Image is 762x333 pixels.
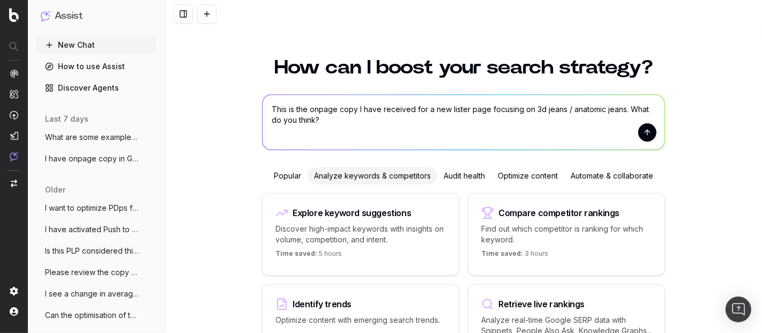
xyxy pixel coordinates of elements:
[10,287,18,295] img: Setting
[10,110,18,120] img: Activation
[498,300,585,308] div: Retrieve live rankings
[262,58,665,77] h1: How can I boost your search strategy?
[45,184,65,195] span: older
[437,167,491,184] div: Audit health
[10,69,18,78] img: Analytics
[36,150,156,167] button: I have onpage copy in German for this UR
[45,203,139,213] span: I want to optimize PDps for an ecommerce
[491,167,564,184] div: Optimize content
[55,9,83,24] h1: Assist
[45,267,139,278] span: Please review the copy on this PDP: http
[36,221,156,238] button: I have activated Push to Bing - but I se
[45,132,139,143] span: What are some examples for long tail key
[11,180,17,187] img: Switch project
[10,307,18,316] img: My account
[275,249,342,262] p: 5 hours
[275,224,446,245] p: Discover high-impact keywords with insights on volume, competition, and intent.
[10,90,18,99] img: Intelligence
[267,167,308,184] div: Popular
[36,58,156,75] a: How to use Assist
[45,310,139,321] span: Can the optimisation of this PDP be impr
[564,167,660,184] div: Automate & collaborate
[481,249,548,262] p: 3 hours
[36,79,156,97] a: Discover Agents
[36,199,156,217] button: I want to optimize PDps for an ecommerce
[36,242,156,260] button: Is this PLP considered thin content?
[275,249,317,257] span: Time saved:
[41,9,152,24] button: Assist
[41,11,50,21] img: Assist
[308,167,437,184] div: Analyze keywords & competitors
[498,209,619,217] div: Compare competitor rankings
[10,152,18,161] img: Assist
[293,209,411,217] div: Explore keyword suggestions
[726,297,751,322] div: Open Intercom Messenger
[36,307,156,324] button: Can the optimisation of this PDP be impr
[45,114,88,124] span: last 7 days
[45,288,139,299] span: I see a change in average position over
[481,249,523,257] span: Time saved:
[45,224,139,235] span: I have activated Push to Bing - but I se
[45,153,139,164] span: I have onpage copy in German for this UR
[36,264,156,281] button: Please review the copy on this PDP: http
[36,36,156,54] button: New Chat
[10,131,18,140] img: Studio
[45,246,139,256] span: Is this PLP considered thin content?
[9,8,19,22] img: Botify logo
[481,224,652,245] p: Find out which competitor is ranking for which keyword.
[263,95,664,150] textarea: This is the onpage copy I have received for a new lister page focusing on 3d jeans / anatomic jea...
[36,285,156,302] button: I see a change in average position over
[293,300,352,308] div: Identify trends
[36,129,156,146] button: What are some examples for long tail key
